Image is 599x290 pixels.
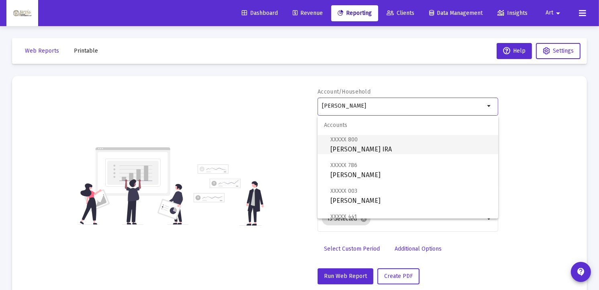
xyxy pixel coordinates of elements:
[503,47,526,54] span: Help
[429,10,483,16] span: Data Management
[380,5,421,21] a: Clients
[318,88,371,95] label: Account/Household
[536,5,573,21] button: Art
[293,10,323,16] span: Revenue
[12,5,32,21] img: Dashboard
[330,186,492,206] span: [PERSON_NAME]
[497,10,528,16] span: Insights
[553,5,563,21] mat-icon: arrow_drop_down
[286,5,329,21] a: Revenue
[497,43,532,59] button: Help
[384,273,413,280] span: Create PDF
[553,47,574,54] span: Settings
[74,47,98,54] span: Printable
[194,164,264,226] img: reporting-alt
[338,10,372,16] span: Reporting
[330,160,492,180] span: [PERSON_NAME]
[395,245,442,252] span: Additional Options
[576,267,586,277] mat-icon: contact_support
[485,101,494,111] mat-icon: arrow_drop_down
[423,5,489,21] a: Data Management
[387,10,414,16] span: Clients
[491,5,534,21] a: Insights
[235,5,284,21] a: Dashboard
[242,10,278,16] span: Dashboard
[330,136,358,143] span: XXXXX 800
[485,214,494,224] mat-icon: arrow_drop_down
[330,212,492,231] span: [PERSON_NAME] [PERSON_NAME]
[318,116,498,135] span: Accounts
[536,43,581,59] button: Settings
[322,211,485,227] mat-chip-list: Selection
[322,103,485,109] input: Search or select an account or household
[546,10,553,16] span: Art
[331,5,378,21] a: Reporting
[377,268,420,284] button: Create PDF
[360,215,367,223] mat-icon: cancel
[18,43,65,59] button: Web Reports
[324,273,367,280] span: Run Web Report
[330,188,357,194] span: XXXXX 003
[322,212,371,225] mat-chip: 15 Selected
[330,135,492,154] span: [PERSON_NAME] IRA
[318,268,373,284] button: Run Web Report
[330,213,357,220] span: XXXXX 441
[324,245,380,252] span: Select Custom Period
[78,146,189,226] img: reporting
[67,43,104,59] button: Printable
[25,47,59,54] span: Web Reports
[330,162,357,169] span: XXXXX 786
